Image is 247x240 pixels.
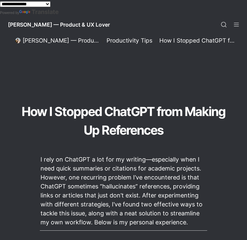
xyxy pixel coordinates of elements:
img: Google Translate [19,10,32,15]
div: Productivity Tips [107,37,152,44]
span: / [102,38,104,44]
img: Daniel Lee — Product & UX Lover [15,38,21,43]
a: [PERSON_NAME] — Product & UX Lover [13,37,102,45]
p: I rely on ChatGPT a lot for my writing—especially when I need quick summaries or citations for ac... [40,154,207,228]
a: How I Stopped ChatGPT from Making Up References [157,37,238,45]
span: [PERSON_NAME] — Product & UX Lover [8,21,110,28]
a: [PERSON_NAME] — Product & UX Lover [3,15,115,34]
h1: How I Stopped ChatGPT from Making Up References [16,102,231,140]
a: Productivity Tips [105,37,154,45]
span: / [155,38,157,44]
div: How I Stopped ChatGPT from Making Up References [159,37,236,44]
div: [PERSON_NAME] — Product & UX Lover [23,37,100,44]
a: Translate [19,8,59,15]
